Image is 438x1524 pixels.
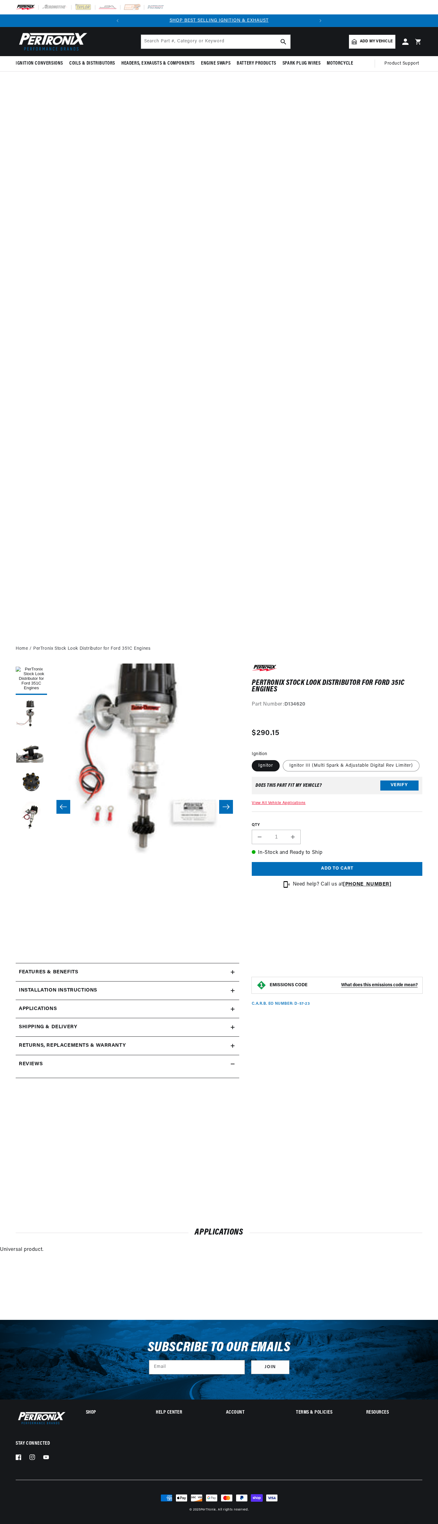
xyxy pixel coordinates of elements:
h2: Shipping & Delivery [19,1023,77,1031]
h2: Reviews [19,1060,43,1068]
a: PerTronix Stock Look Distributor for Ford 351C Engines [33,645,150,652]
button: Load image 5 in gallery view [16,802,47,833]
div: Announcement [124,17,314,24]
summary: Engine Swaps [198,56,234,71]
summary: Reviews [16,1055,239,1073]
label: Ignitor III (Multi Spark & Adjustable Digital Rev Limiter) [283,760,420,771]
summary: Account [226,1410,282,1415]
input: Search Part #, Category or Keyword [141,35,290,49]
button: Translation missing: en.sections.announcements.next_announcement [314,14,327,27]
span: Add my vehicle [360,39,393,45]
span: Applications [19,1005,57,1013]
summary: Battery Products [234,56,279,71]
p: Stay Connected [16,1440,66,1447]
small: © 2025 . [189,1508,217,1511]
img: Pertronix [16,31,88,52]
button: Add to cart [252,862,422,876]
button: Translation missing: en.sections.announcements.previous_announcement [111,14,124,27]
a: Applications [16,1000,239,1019]
summary: Installation instructions [16,982,239,1000]
summary: Ignition Conversions [16,56,66,71]
h2: Applications [16,1229,422,1236]
span: $290.15 [252,728,279,739]
a: [PHONE_NUMBER] [343,882,391,887]
p: C.A.R.B. EO Number: D-57-23 [252,1001,310,1007]
strong: EMISSIONS CODE [270,983,308,987]
summary: Motorcycle [324,56,356,71]
button: Load image 3 in gallery view [16,733,47,764]
a: View All Vehicle Applications [252,801,305,805]
summary: Help Center [156,1410,212,1415]
p: Need help? Call us at [293,881,392,889]
button: Verify [380,781,419,791]
a: Add my vehicle [349,35,395,49]
summary: Features & Benefits [16,963,239,982]
button: search button [277,35,290,49]
label: Ignitor [252,760,280,771]
img: Emissions code [256,980,266,990]
h1: PerTronix Stock Look Distributor for Ford 351C Engines [252,680,422,693]
div: Does This part fit My vehicle? [256,783,322,788]
button: Load image 2 in gallery view [16,698,47,729]
summary: Shipping & Delivery [16,1018,239,1036]
span: Headers, Exhausts & Components [121,60,195,67]
button: Subscribe [251,1360,289,1374]
strong: What does this emissions code mean? [341,983,418,987]
button: EMISSIONS CODEWhat does this emissions code mean? [270,982,418,988]
div: 1 of 2 [124,17,314,24]
media-gallery: Gallery Viewer [16,664,239,950]
h2: Installation instructions [19,987,97,995]
summary: Resources [366,1410,422,1415]
span: Engine Swaps [201,60,230,67]
h2: Returns, Replacements & Warranty [19,1042,126,1050]
h2: Features & Benefits [19,968,78,976]
span: Spark Plug Wires [282,60,321,67]
span: Coils & Distributors [69,60,115,67]
button: Load image 1 in gallery view [16,664,47,695]
span: Ignition Conversions [16,60,63,67]
button: Load image 4 in gallery view [16,767,47,798]
input: Email [149,1360,245,1374]
img: Pertronix [16,1410,66,1426]
summary: Headers, Exhausts & Components [118,56,198,71]
a: Home [16,645,28,652]
a: PerTronix [201,1508,216,1511]
summary: Product Support [384,56,422,71]
span: Battery Products [237,60,276,67]
nav: breadcrumbs [16,645,422,652]
button: Slide left [56,800,70,814]
summary: Spark Plug Wires [279,56,324,71]
small: All rights reserved. [218,1508,249,1511]
a: SHOP BEST SELLING IGNITION & EXHAUST [170,18,269,23]
summary: Returns, Replacements & Warranty [16,1037,239,1055]
button: Slide right [219,800,233,814]
label: QTY [252,823,422,828]
summary: Shop [86,1410,142,1415]
span: Product Support [384,60,419,67]
summary: Terms & policies [296,1410,352,1415]
summary: Coils & Distributors [66,56,118,71]
span: Motorcycle [327,60,353,67]
div: Part Number: [252,701,422,709]
h3: Subscribe to our emails [148,1342,291,1354]
p: In-Stock and Ready to Ship [252,849,422,857]
strong: D134620 [284,702,305,707]
legend: Ignition [252,751,268,757]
